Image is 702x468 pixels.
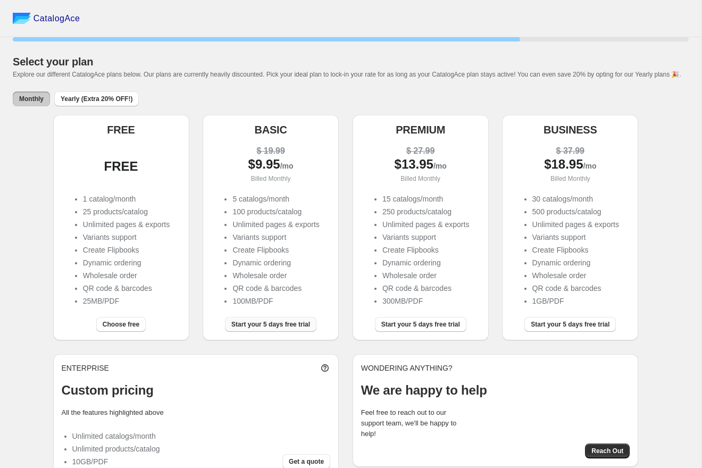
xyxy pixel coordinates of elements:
li: 25MB/PDF [83,296,170,306]
p: ENTERPRISE [62,363,109,373]
li: 5 catalogs/month [232,194,319,204]
span: Start your 5 days free trial [531,320,609,329]
li: Create Flipbooks [232,245,319,255]
li: Create Flipbooks [83,245,170,255]
div: $ 18.95 [511,159,630,171]
li: 100MB/PDF [232,296,319,306]
p: Billed Monthly [511,173,630,184]
span: Start your 5 days free trial [231,320,310,329]
li: 15 catalogs/month [382,194,469,204]
span: /mo [433,162,447,170]
li: Wholesale order [382,270,469,281]
h5: BASIC [254,123,287,136]
li: Variants support [83,232,170,243]
label: All the features highlighted above [62,408,164,416]
span: Reach Out [591,447,623,455]
img: catalog ace [13,13,31,24]
span: /mo [583,162,597,170]
li: Unlimited products/catalog [72,444,160,454]
div: $ 9.95 [211,159,330,171]
li: Dynamic ordering [232,257,319,268]
button: Reach Out [585,444,630,458]
li: Unlimited pages & exports [532,219,619,230]
li: Wholesale order [83,270,170,281]
li: 10GB/PDF [72,456,160,467]
li: Dynamic ordering [532,257,619,268]
h5: BUSINESS [544,123,597,136]
span: Explore our different CatalogAce plans below. Our plans are currently heavily discounted. Pick yo... [13,71,681,78]
li: Create Flipbooks [532,245,619,255]
li: 100 products/catalog [232,206,319,217]
li: Wholesale order [232,270,319,281]
li: QR code & barcodes [232,283,319,294]
li: Dynamic ordering [382,257,469,268]
button: Start your 5 days free trial [225,317,316,332]
li: Unlimited pages & exports [382,219,469,230]
span: Start your 5 days free trial [381,320,460,329]
p: We are happy to help [361,382,630,399]
li: Variants support [232,232,319,243]
span: Get a quote [289,457,324,466]
h5: PREMIUM [396,123,445,136]
li: 250 products/catalog [382,206,469,217]
button: Yearly (Extra 20% OFF!) [54,91,139,106]
p: Feel free to reach out to our support team, we'll be happy to help! [361,407,467,439]
li: 300MB/PDF [382,296,469,306]
li: Variants support [382,232,469,243]
button: Start your 5 days free trial [375,317,466,332]
span: Yearly (Extra 20% OFF!) [61,95,132,103]
div: $ 13.95 [361,159,480,171]
span: Select your plan [13,56,93,68]
p: Custom pricing [62,382,331,399]
button: Monthly [13,91,50,106]
button: Choose free [96,317,146,332]
p: Billed Monthly [211,173,330,184]
div: $ 19.99 [211,146,330,156]
span: Monthly [19,95,44,103]
li: 25 products/catalog [83,206,170,217]
p: Billed Monthly [361,173,480,184]
li: QR code & barcodes [532,283,619,294]
p: WONDERING ANYTHING? [361,363,630,373]
li: 1GB/PDF [532,296,619,306]
li: Wholesale order [532,270,619,281]
li: QR code & barcodes [382,283,469,294]
li: Create Flipbooks [382,245,469,255]
span: CatalogAce [34,13,80,24]
div: FREE [62,161,181,172]
li: Unlimited pages & exports [232,219,319,230]
li: Unlimited pages & exports [83,219,170,230]
li: Variants support [532,232,619,243]
li: 30 catalogs/month [532,194,619,204]
li: 1 catalog/month [83,194,170,204]
span: /mo [280,162,294,170]
li: QR code & barcodes [83,283,170,294]
span: Choose free [103,320,139,329]
li: Unlimited catalogs/month [72,431,160,441]
div: $ 27.99 [361,146,480,156]
div: $ 37.99 [511,146,630,156]
li: Dynamic ordering [83,257,170,268]
h5: FREE [107,123,135,136]
button: Start your 5 days free trial [524,317,616,332]
li: 500 products/catalog [532,206,619,217]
